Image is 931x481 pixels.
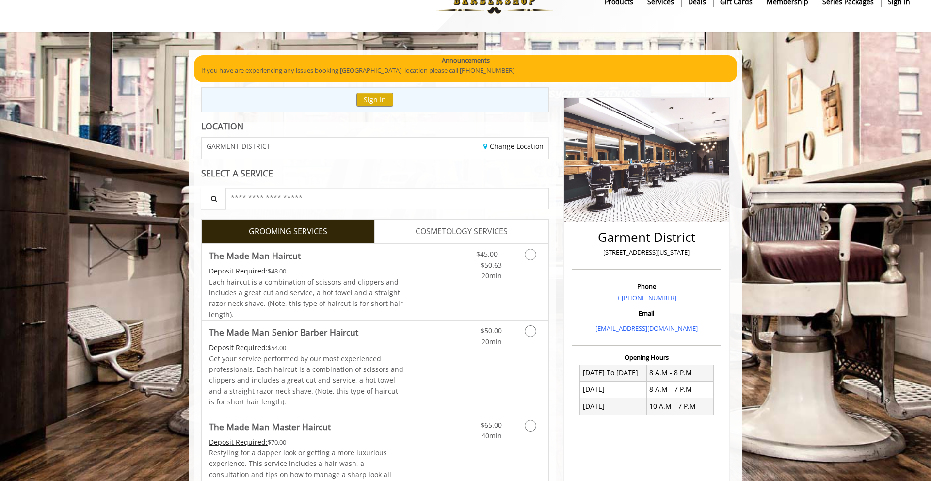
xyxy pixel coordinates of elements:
[209,437,268,447] span: This service needs some Advance to be paid before we block your appointment
[575,310,719,317] h3: Email
[416,225,508,238] span: COSMETOLOGY SERVICES
[483,142,544,151] a: Change Location
[209,325,358,339] b: The Made Man Senior Barber Haircut
[356,93,393,107] button: Sign In
[595,324,698,333] a: [EMAIL_ADDRESS][DOMAIN_NAME]
[209,249,301,262] b: The Made Man Haircut
[209,437,404,448] div: $70.00
[209,420,331,433] b: The Made Man Master Haircut
[481,420,502,430] span: $65.00
[209,266,268,275] span: This service needs some Advance to be paid before we block your appointment
[209,277,403,319] span: Each haircut is a combination of scissors and clippers and includes a great cut and service, a ho...
[209,266,404,276] div: $48.00
[249,225,327,238] span: GROOMING SERVICES
[476,249,502,269] span: $45.00 - $50.63
[209,342,404,353] div: $54.00
[207,143,271,150] span: GARMENT DISTRICT
[572,354,721,361] h3: Opening Hours
[580,381,647,398] td: [DATE]
[201,65,730,76] p: If you have are experiencing any issues booking [GEOGRAPHIC_DATA] location please call [PHONE_NUM...
[482,271,502,280] span: 20min
[201,169,549,178] div: SELECT A SERVICE
[646,365,713,381] td: 8 A.M - 8 P.M
[482,431,502,440] span: 40min
[575,230,719,244] h2: Garment District
[442,55,490,65] b: Announcements
[575,247,719,257] p: [STREET_ADDRESS][US_STATE]
[209,353,404,408] p: Get your service performed by our most experienced professionals. Each haircut is a combination o...
[201,188,226,209] button: Service Search
[646,381,713,398] td: 8 A.M - 7 P.M
[580,398,647,415] td: [DATE]
[481,326,502,335] span: $50.00
[575,283,719,289] h3: Phone
[646,398,713,415] td: 10 A.M - 7 P.M
[201,120,243,132] b: LOCATION
[482,337,502,346] span: 20min
[580,365,647,381] td: [DATE] To [DATE]
[209,343,268,352] span: This service needs some Advance to be paid before we block your appointment
[617,293,676,302] a: + [PHONE_NUMBER]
